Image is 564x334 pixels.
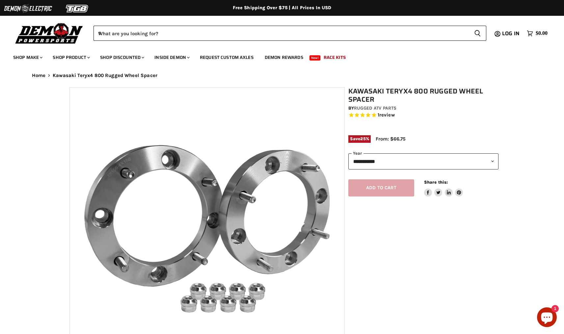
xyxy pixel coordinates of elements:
[348,105,498,112] div: by
[424,179,463,197] aside: Share this:
[94,26,469,41] input: When autocomplete results are available use up and down arrows to review and enter to select
[149,51,194,64] a: Inside Demon
[348,112,498,119] span: Rated 5.0 out of 5 stars 1 reviews
[379,112,395,118] span: review
[348,87,498,104] h1: Kawasaki Teryx4 800 Rugged Wheel Spacer
[13,21,85,45] img: Demon Powersports
[48,51,94,64] a: Shop Product
[376,136,406,142] span: From: $66.75
[94,26,486,41] form: Product
[360,136,365,141] span: 25
[499,31,524,37] a: Log in
[195,51,258,64] a: Request Custom Axles
[309,55,321,61] span: New!
[8,51,46,64] a: Shop Make
[348,153,498,169] select: year
[53,73,157,78] span: Kawasaki Teryx4 800 Rugged Wheel Spacer
[95,51,148,64] a: Shop Discounted
[19,73,546,78] nav: Breadcrumbs
[524,29,551,38] a: $0.00
[32,73,46,78] a: Home
[354,105,396,111] a: Rugged ATV Parts
[3,2,53,15] img: Demon Electric Logo 2
[536,30,548,37] span: $0.00
[260,51,308,64] a: Demon Rewards
[319,51,351,64] a: Race Kits
[424,180,448,185] span: Share this:
[348,135,371,142] span: Save %
[53,2,102,15] img: TGB Logo 2
[502,29,520,38] span: Log in
[469,26,486,41] button: Search
[535,307,559,329] inbox-online-store-chat: Shopify online store chat
[19,5,546,11] div: Free Shipping Over $75 | All Prices In USD
[8,48,546,64] ul: Main menu
[378,112,395,118] span: 1 reviews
